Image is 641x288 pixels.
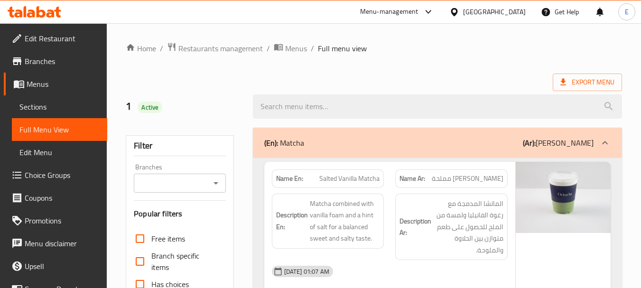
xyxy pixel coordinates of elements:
div: Active [138,102,162,113]
span: Full Menu View [19,124,100,135]
div: Menu-management [360,6,418,18]
nav: breadcrumb [126,42,622,55]
span: Restaurants management [178,43,263,54]
span: Coupons [25,192,100,204]
h2: 1 [126,99,241,113]
a: Home [126,43,156,54]
span: Promotions [25,215,100,226]
strong: Name En: [276,174,303,184]
a: Branches [4,50,107,73]
strong: Description En: [276,209,308,232]
a: Promotions [4,209,107,232]
a: Full Menu View [12,118,107,141]
a: Edit Menu [12,141,107,164]
a: Choice Groups [4,164,107,186]
span: Choice Groups [25,169,100,181]
span: E [625,7,629,17]
button: Open [209,177,223,190]
strong: Description Ar: [399,215,431,239]
span: Menu disclaimer [25,238,100,249]
span: [PERSON_NAME] مملحة [432,174,503,184]
h3: Popular filters [134,208,225,219]
span: Full menu view [318,43,367,54]
a: Restaurants management [167,42,263,55]
span: Salted Vanilla Matcha [319,174,380,184]
span: Export Menu [553,74,622,91]
div: Filter [134,136,225,156]
li: / [160,43,163,54]
span: [DATE] 01:07 AM [280,267,333,276]
span: Menus [285,43,307,54]
a: Menu disclaimer [4,232,107,255]
span: Edit Restaurant [25,33,100,44]
a: Edit Restaurant [4,27,107,50]
span: Branches [25,56,100,67]
span: Edit Menu [19,147,100,158]
a: Menus [274,42,307,55]
span: Matcha combined with vanilla foam and a hint of salt for a balanced sweet and salty taste. [310,198,380,244]
span: Free items [151,233,185,244]
b: (En): [264,136,278,150]
a: Sections [12,95,107,118]
span: Branch specific items [151,250,218,273]
span: Export Menu [560,76,614,88]
div: [GEOGRAPHIC_DATA] [463,7,526,17]
a: Menus [4,73,107,95]
a: Upsell [4,255,107,278]
div: (En): Matcha(Ar):[PERSON_NAME] [253,128,622,158]
li: / [267,43,270,54]
img: salted_vanilla638909326990562213.jpg [516,162,611,233]
strong: Name Ar: [399,174,425,184]
span: Upsell [25,260,100,272]
a: Coupons [4,186,107,209]
b: (Ar): [523,136,536,150]
input: search [253,94,622,119]
p: Matcha [264,137,304,149]
li: / [311,43,314,54]
span: Active [138,103,162,112]
p: [PERSON_NAME] [523,137,594,149]
span: الماتشا المدمجة مع رغوة الفانيليا ولمسة من الملح للحصول على طعم متوازن بين الحلاوة والملوحة. [433,198,503,256]
span: Sections [19,101,100,112]
span: Menus [27,78,100,90]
